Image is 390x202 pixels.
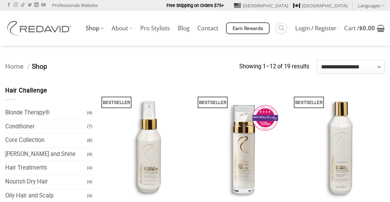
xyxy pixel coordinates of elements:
span: (8) [87,134,92,147]
a: Login / Register [295,22,336,35]
strong: Free Shipping on Orders $75+ [166,3,224,8]
p: Showing 1–12 of 19 results [239,62,310,72]
span: (7) [87,120,92,133]
a: Core Collection [5,134,87,147]
a: Home [5,62,23,70]
a: Search [275,23,287,34]
span: Earn Rewards [233,25,263,32]
a: Hair Treatments [5,161,87,175]
a: Pro Stylists [140,22,170,35]
a: Conditioner [5,120,87,134]
span: Cart / [344,25,375,31]
select: Shop order [317,60,385,74]
a: Follow on Instagram [14,3,18,8]
a: [GEOGRAPHIC_DATA] [293,0,347,11]
a: Blonde Therapy® [5,106,87,120]
span: (4) [87,162,92,174]
bdi: 0.00 [359,24,375,32]
span: Login / Register [295,25,336,31]
span: (4) [87,148,92,160]
span: (4) [87,107,92,119]
span: $ [359,24,363,32]
a: Blog [178,22,190,35]
a: Follow on TikTok [21,3,25,8]
span: / [27,62,30,70]
a: [PERSON_NAME] and Shine [5,148,87,161]
span: (4) [87,190,92,202]
a: Earn Rewards [226,22,270,34]
a: Nourish Dry Hair [5,175,87,189]
a: Follow on Facebook [7,3,11,8]
span: Hair Challenge [5,87,47,94]
a: About [112,22,133,35]
a: Shop [86,22,104,35]
a: Languages [358,0,385,10]
a: Contact [197,22,218,35]
a: View cart [344,21,385,36]
span: (4) [87,176,92,188]
a: Follow on Twitter [28,3,32,8]
a: Follow on YouTube [41,3,45,8]
img: REDAVID Salon Products | United States [5,21,75,36]
a: [GEOGRAPHIC_DATA] [234,0,288,11]
nav: Breadcrumb [5,61,239,72]
a: Follow on LinkedIn [34,3,38,8]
